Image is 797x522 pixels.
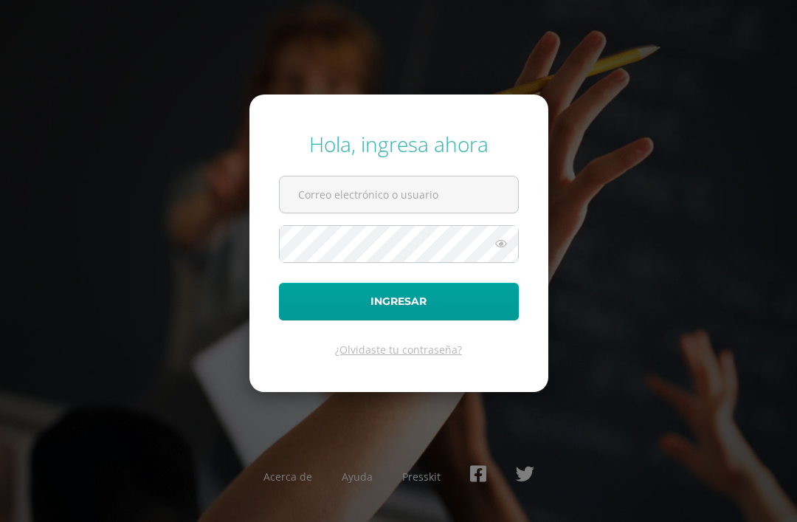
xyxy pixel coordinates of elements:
a: Acerca de [263,470,312,484]
input: Correo electrónico o usuario [280,176,518,213]
div: Hola, ingresa ahora [279,130,519,158]
a: Ayuda [342,470,373,484]
a: ¿Olvidaste tu contraseña? [335,343,462,357]
button: Ingresar [279,283,519,320]
a: Presskit [402,470,441,484]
